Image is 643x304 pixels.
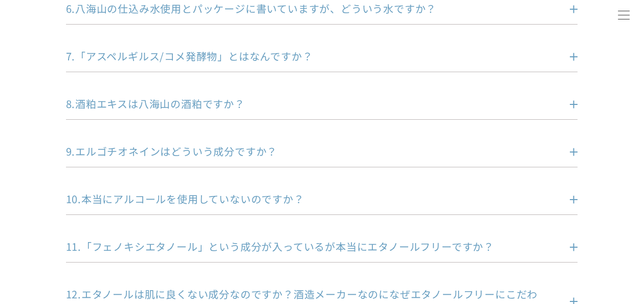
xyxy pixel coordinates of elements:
[66,49,547,63] p: 7.「アスペルギルス/コメ発酵物」とはなんですか？
[66,192,547,206] p: 10.本当にアルコールを使用していないのですか？
[66,97,547,111] p: 8.酒粕エキスは八海山の酒粕ですか？
[66,144,547,159] p: 9.エルゴチオネインはどういう成分ですか？
[66,240,547,254] p: 11.「フェノキシエタノール」という成分が入っているが本当にエタノールフリーですか？
[66,2,547,16] p: 6.八海山の仕込み水使用とパッケージに書いていますが、どういう水ですか？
